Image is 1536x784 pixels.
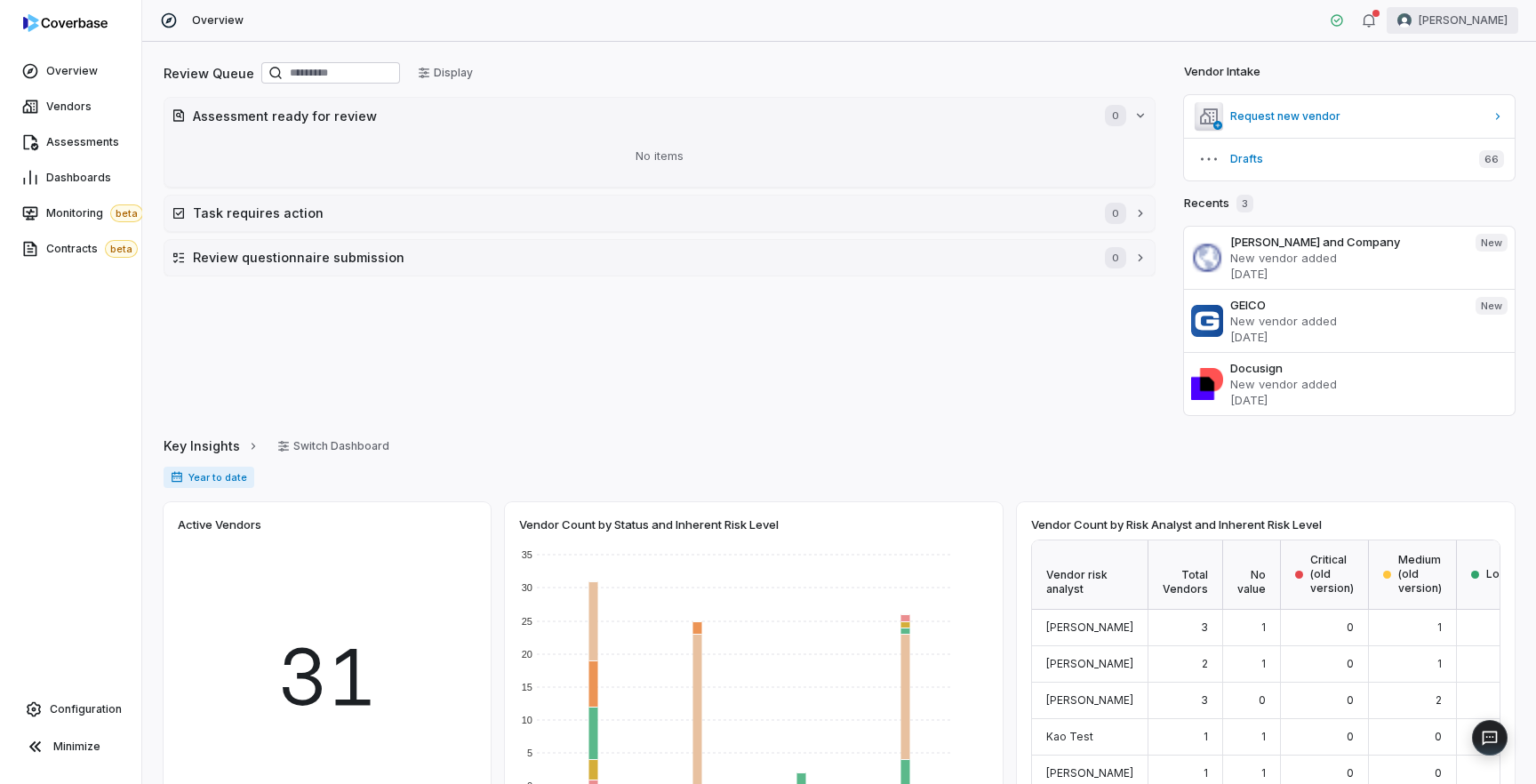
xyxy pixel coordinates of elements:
button: Zi Chong Kao avatar[PERSON_NAME] [1387,7,1518,34]
p: [DATE] [1230,392,1508,408]
button: Assessment ready for review0 [164,98,1155,133]
div: Total Vendors [1148,540,1223,610]
span: 0 [1105,203,1126,224]
span: 1 [1437,620,1442,634]
span: New [1476,297,1508,315]
text: 20 [522,649,532,660]
a: Contractsbeta [4,233,138,265]
span: Vendor Count by Status and Inherent Risk Level [519,516,779,532]
span: 3 [1201,620,1208,634]
a: Dashboards [4,162,138,194]
span: 1 [1437,657,1442,670]
a: Monitoringbeta [4,197,138,229]
span: Vendor Count by Risk Analyst and Inherent Risk Level [1031,516,1322,532]
span: Year to date [164,467,254,488]
span: Kao Test [1046,730,1093,743]
span: 1 [1261,657,1266,670]
span: 0 [1347,693,1354,707]
h3: [PERSON_NAME] and Company [1230,234,1461,250]
a: Key Insights [164,428,260,465]
span: New [1476,234,1508,252]
button: Drafts66 [1184,138,1515,180]
img: Zi Chong Kao avatar [1397,13,1412,28]
span: 0 [1259,693,1266,707]
span: 0 [1105,247,1126,268]
h3: Docusign [1230,360,1508,376]
a: Assessments [4,126,138,158]
span: 1 [1261,730,1266,743]
button: Review questionnaire submission0 [164,240,1155,276]
a: Configuration [7,693,134,725]
span: [PERSON_NAME] [1419,13,1508,28]
span: 0 [1347,766,1354,780]
span: [PERSON_NAME] [1046,766,1133,780]
span: [PERSON_NAME] [1046,693,1133,707]
span: [PERSON_NAME] [1046,657,1133,670]
div: Vendor risk analyst [1032,540,1148,610]
text: 5 [527,748,532,758]
a: GEICONew vendor added[DATE]New [1184,289,1515,352]
span: 3 [1201,693,1208,707]
button: Display [407,60,484,86]
span: 0 [1347,657,1354,670]
img: logo-D7KZi-bG.svg [23,14,108,32]
a: DocusignNew vendor added[DATE] [1184,352,1515,415]
span: Key Insights [164,436,240,455]
span: Overview [46,64,98,78]
span: Minimize [53,740,100,754]
span: Dashboards [46,171,111,185]
span: Contracts [46,240,138,258]
span: Assessments [46,135,119,149]
h2: Assessment ready for review [193,107,1087,125]
span: 0 [1435,766,1442,780]
h2: Vendor Intake [1184,63,1260,81]
span: 1 [1204,730,1208,743]
span: 0 [1347,730,1354,743]
span: 66 [1479,150,1504,168]
text: 15 [522,682,532,692]
text: 35 [522,549,532,560]
h2: Review Queue [164,64,254,83]
div: No items [172,133,1148,180]
span: 2 [1436,693,1442,707]
text: 10 [522,715,532,725]
span: Configuration [50,702,122,716]
span: 1 [1261,766,1266,780]
h2: Review questionnaire submission [193,248,1087,267]
a: Overview [4,55,138,87]
p: New vendor added [1230,313,1461,329]
a: Request new vendor [1184,95,1515,138]
span: Overview [192,13,244,28]
span: beta [110,204,143,222]
span: 0 [1347,620,1354,634]
p: [DATE] [1230,329,1461,345]
span: 0 [1435,730,1442,743]
svg: Date range for report [171,471,183,484]
p: New vendor added [1230,376,1508,392]
div: No value [1223,540,1281,610]
text: 30 [522,582,532,593]
span: 0 [1105,105,1126,126]
span: Request new vendor [1230,109,1484,124]
span: Medium (old version) [1398,553,1442,596]
h2: Task requires action [193,204,1087,222]
h3: GEICO [1230,297,1461,313]
span: Monitoring [46,204,143,222]
span: beta [105,240,138,258]
h2: Recents [1184,195,1253,212]
span: 2 [1202,657,1208,670]
span: Vendors [46,100,92,114]
p: [DATE] [1230,266,1461,282]
button: Minimize [7,729,134,764]
span: 31 [277,620,377,735]
button: Task requires action0 [164,196,1155,231]
span: Critical (old version) [1310,553,1354,596]
span: Drafts [1230,152,1465,166]
span: 1 [1204,766,1208,780]
a: Vendors [4,91,138,123]
text: 25 [522,616,532,627]
span: 1 [1261,620,1266,634]
span: 3 [1236,195,1253,212]
span: Low [1486,567,1508,581]
span: Active Vendors [178,516,261,532]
